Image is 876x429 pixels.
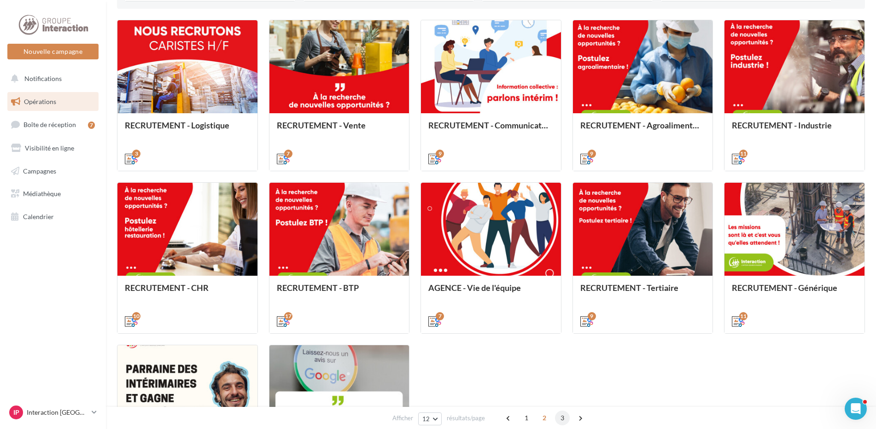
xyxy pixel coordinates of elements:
div: 7 [284,150,292,158]
span: Afficher [392,414,413,423]
span: 12 [422,415,430,423]
div: 7 [436,312,444,320]
button: Notifications [6,69,97,88]
div: RECRUTEMENT - Agroalimentaire [580,121,706,139]
div: 9 [588,312,596,320]
span: 1 [519,411,534,425]
div: 9 [588,150,596,158]
div: RECRUTEMENT - Industrie [732,121,857,139]
span: Médiathèque [23,190,61,197]
span: Calendrier [23,213,54,220]
span: Notifications [24,75,62,82]
span: Visibilité en ligne [25,144,74,152]
div: 17 [284,312,292,320]
div: RECRUTEMENT - Tertiaire [580,283,706,301]
p: Interaction [GEOGRAPHIC_DATA] [27,408,88,417]
a: Boîte de réception7 [6,115,100,134]
span: Opérations [24,98,56,105]
div: 3 [132,150,140,158]
a: Campagnes [6,162,100,181]
button: 12 [418,412,442,425]
span: Campagnes [23,167,56,174]
a: Opérations [6,92,100,111]
span: résultats/page [447,414,485,423]
div: 9 [436,150,444,158]
span: Boîte de réception [23,121,76,128]
span: IP [13,408,19,417]
div: 11 [739,312,748,320]
div: RECRUTEMENT - CHR [125,283,250,301]
span: 2 [537,411,552,425]
a: Médiathèque [6,184,100,203]
button: Nouvelle campagne [7,44,99,59]
div: 7 [88,122,95,129]
div: RECRUTEMENT - Générique [732,283,857,301]
a: Visibilité en ligne [6,139,100,158]
div: RECRUTEMENT - BTP [277,283,402,301]
div: RECRUTEMENT - Communication externe [428,121,554,139]
iframe: Intercom live chat [845,398,867,420]
div: RECRUTEMENT - Logistique [125,121,250,139]
div: AGENCE - Vie de l'équipe [428,283,554,301]
div: RECRUTEMENT - Vente [277,121,402,139]
div: 11 [739,150,748,158]
a: Calendrier [6,207,100,226]
div: 10 [132,312,140,320]
a: IP Interaction [GEOGRAPHIC_DATA] [7,404,99,421]
span: 3 [555,411,570,425]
